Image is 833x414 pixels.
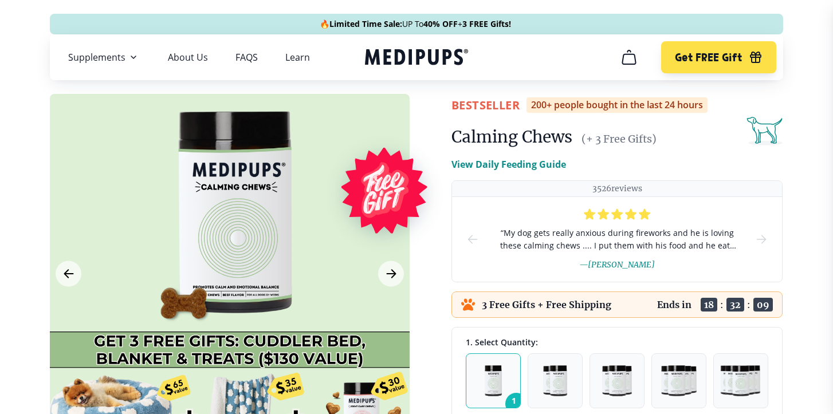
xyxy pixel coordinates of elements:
[485,365,502,396] img: Pack of 1 - Natural Dog Supplements
[675,51,742,64] span: Get FREE Gift
[720,299,724,310] span: :
[451,127,572,147] h1: Calming Chews
[755,197,768,282] button: next-slide
[168,52,208,63] a: About Us
[451,157,566,171] p: View Daily Feeding Guide
[579,259,655,270] span: — [PERSON_NAME]
[378,261,404,287] button: Next Image
[320,18,511,30] span: 🔥 UP To +
[466,337,768,348] div: 1. Select Quantity:
[720,365,761,396] img: Pack of 5 - Natural Dog Supplements
[56,261,81,287] button: Previous Image
[466,353,521,408] button: 1
[466,197,480,282] button: prev-slide
[451,97,520,113] span: BestSeller
[285,52,310,63] a: Learn
[592,183,642,194] p: 3526 reviews
[235,52,258,63] a: FAQS
[753,298,773,312] span: 09
[526,97,708,113] div: 200+ people bought in the last 24 hours
[543,365,567,396] img: Pack of 2 - Natural Dog Supplements
[661,41,776,73] button: Get FREE Gift
[701,298,717,312] span: 18
[365,46,468,70] a: Medipups
[726,298,744,312] span: 32
[747,299,751,310] span: :
[482,299,611,310] p: 3 Free Gifts + Free Shipping
[657,299,691,310] p: Ends in
[615,44,643,71] button: cart
[661,365,696,396] img: Pack of 4 - Natural Dog Supplements
[602,365,632,396] img: Pack of 3 - Natural Dog Supplements
[581,132,657,145] span: (+ 3 Free Gifts)
[68,52,125,63] span: Supplements
[68,50,140,64] button: Supplements
[498,227,736,252] span: “ My dog gets really anxious during fireworks and he is loving these calming chews .... I put the...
